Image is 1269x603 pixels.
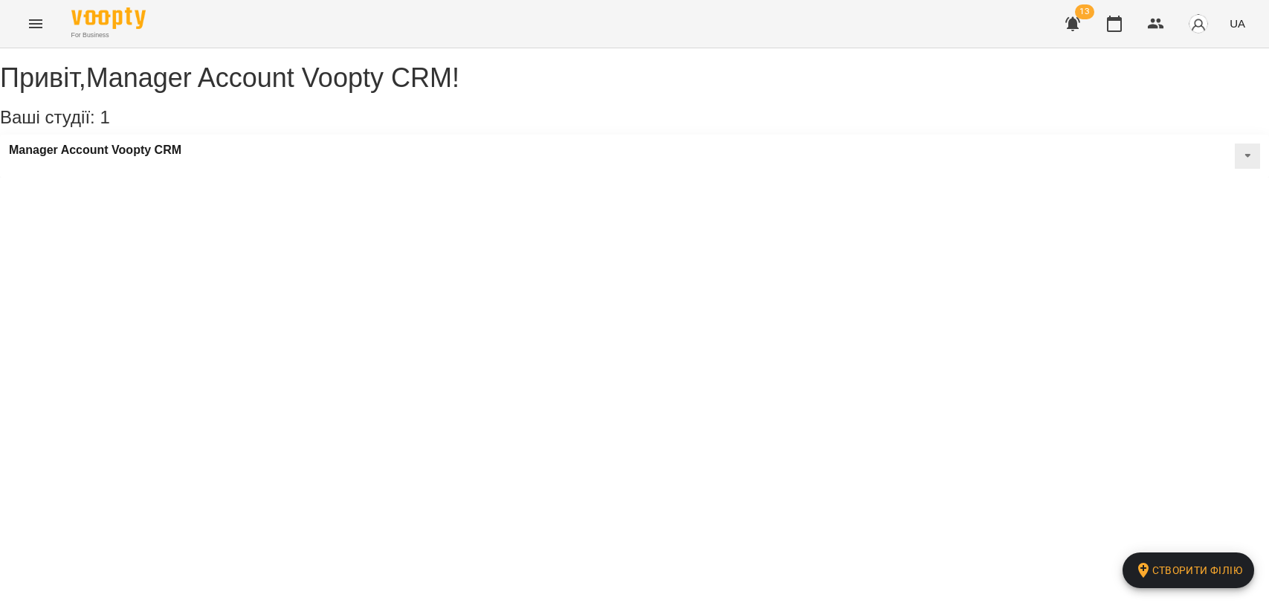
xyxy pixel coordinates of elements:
span: 1 [100,107,109,127]
span: 13 [1075,4,1094,19]
span: For Business [71,30,146,40]
button: UA [1224,10,1251,37]
span: UA [1230,16,1245,31]
img: avatar_s.png [1188,13,1209,34]
img: Voopty Logo [71,7,146,29]
button: Menu [18,6,54,42]
a: Manager Account Voopty CRM [9,144,181,157]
